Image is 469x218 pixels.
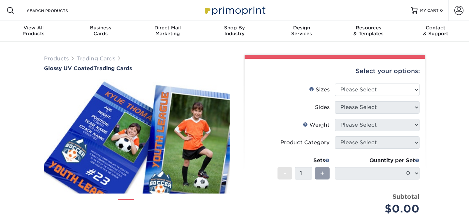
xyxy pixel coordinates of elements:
[277,157,330,164] div: Sets
[201,25,268,37] div: Industry
[140,196,156,212] img: Trading Cards 02
[340,201,419,217] div: $0.00
[440,8,443,13] span: 0
[44,65,93,71] span: Glossy UV Coated
[335,25,402,31] span: Resources
[320,168,324,178] span: +
[268,25,335,37] div: Services
[44,65,230,71] a: Glossy UV CoatedTrading Cards
[44,72,230,201] img: Glossy UV Coated 01
[280,139,330,147] div: Product Category
[315,103,330,111] div: Sides
[402,25,469,31] span: Contact
[201,25,268,31] span: Shop By
[309,86,330,94] div: Sizes
[268,21,335,42] a: DesignServices
[202,3,267,17] img: Primoprint
[335,157,419,164] div: Quantity per Set
[67,25,134,31] span: Business
[303,121,330,129] div: Weight
[118,196,134,213] img: Trading Cards 01
[77,55,115,62] a: Trading Cards
[134,21,201,42] a: Direct MailMarketing
[420,8,439,13] span: MY CART
[67,21,134,42] a: BusinessCards
[134,25,201,37] div: Marketing
[335,21,402,42] a: Resources& Templates
[134,25,201,31] span: Direct Mail
[335,25,402,37] div: & Templates
[44,65,230,71] h1: Trading Cards
[26,7,90,14] input: SEARCH PRODUCTS.....
[250,59,420,84] div: Select your options:
[44,55,69,62] a: Products
[283,168,286,178] span: -
[392,193,419,200] strong: Subtotal
[201,21,268,42] a: Shop ByIndustry
[67,25,134,37] div: Cards
[402,25,469,37] div: & Support
[268,25,335,31] span: Design
[402,21,469,42] a: Contact& Support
